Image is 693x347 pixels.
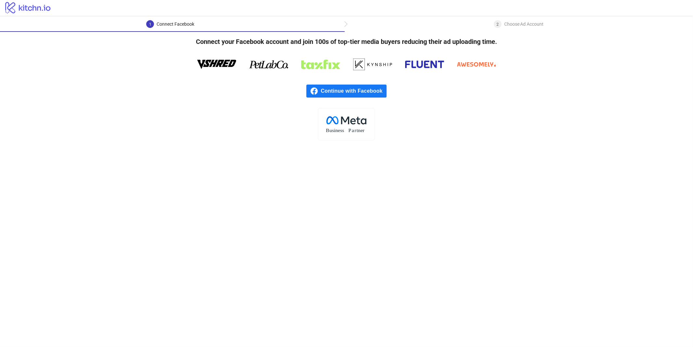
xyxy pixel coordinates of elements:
span: Continue with Facebook [321,85,386,98]
tspan: r [355,127,357,133]
tspan: usiness [330,127,344,133]
div: Connect Facebook [157,20,194,28]
tspan: a [352,127,354,133]
a: Continue with Facebook [306,85,386,98]
tspan: tner [357,127,365,133]
h4: Connect your Facebook account and join 100s of top-tier media buyers reducing their ad uploading ... [186,32,507,51]
span: 2 [496,22,499,27]
tspan: P [349,127,352,133]
span: 1 [149,22,151,27]
tspan: B [326,127,329,133]
div: Choose Ad Account [504,20,544,28]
